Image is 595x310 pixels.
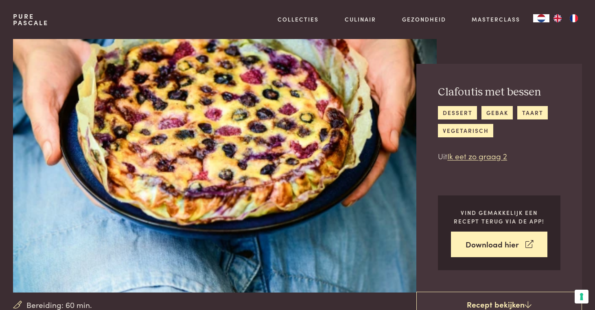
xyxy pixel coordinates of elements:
[451,208,547,225] p: Vind gemakkelijk een recept terug via de app!
[438,106,477,119] a: dessert
[402,15,446,24] a: Gezondheid
[438,150,560,162] p: Uit
[533,14,582,22] aside: Language selected: Nederlands
[13,13,48,26] a: PurePascale
[481,106,513,119] a: gebak
[13,39,437,293] img: Clafoutis met bessen
[533,14,549,22] a: NL
[438,85,560,100] h2: Clafoutis met bessen
[345,15,376,24] a: Culinair
[278,15,319,24] a: Collecties
[549,14,566,22] a: EN
[438,124,493,137] a: vegetarisch
[451,232,547,257] a: Download hier
[447,150,507,161] a: Ik eet zo graag 2
[549,14,582,22] ul: Language list
[472,15,520,24] a: Masterclass
[517,106,548,119] a: taart
[566,14,582,22] a: FR
[533,14,549,22] div: Language
[575,290,588,303] button: Uw voorkeuren voor toestemming voor trackingtechnologieën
